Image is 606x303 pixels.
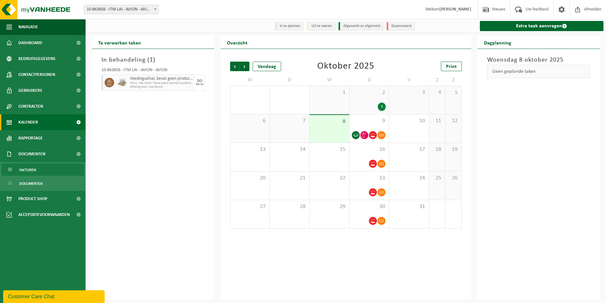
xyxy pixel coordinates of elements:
span: 8 [313,118,346,125]
span: 21 [273,175,306,182]
iframe: chat widget [3,289,106,303]
span: 9 [353,118,386,125]
div: Vandaag [253,62,281,71]
h2: Te verwerken taken [92,36,147,49]
span: 27 [234,203,267,210]
a: Documenten [2,177,84,189]
span: Documenten [18,146,45,162]
span: Documenten [19,178,43,190]
span: 23 [353,175,386,182]
span: Acceptatievoorwaarden [18,207,70,223]
span: 1 [313,89,346,96]
td: V [389,74,429,86]
span: 24 [392,175,426,182]
span: 7 [273,118,306,125]
span: 3 [392,89,426,96]
span: Volgende [240,62,249,71]
span: COLLI - PAL ALIM "casse appro corona b sunset 6d 12x33cl [130,81,194,85]
div: 3 [378,103,386,111]
span: Gebruikers [18,83,42,98]
span: 16 [353,146,386,153]
span: Rapportage [18,130,43,146]
span: Product Shop [18,191,47,207]
span: 28 [273,203,306,210]
div: 09/10 [196,83,203,86]
span: 14 [273,146,306,153]
span: 13 [234,146,267,153]
span: 11 [432,118,442,125]
a: Print [441,62,462,71]
h2: Overzicht [221,36,254,49]
span: 12 [448,118,458,125]
h3: In behandeling ( ) [101,55,205,65]
td: Z [445,74,461,86]
span: 25 [432,175,442,182]
span: Afhaling (excl. voorrijkost) [130,85,194,89]
a: Extra taak aanvragen [480,21,604,31]
div: Oktober 2025 [317,62,374,71]
span: Voedingsafval, bevat geen producten van dierlijke oorsprong, glazen verpakking [130,76,194,81]
div: DO [197,79,202,83]
span: 22 [313,175,346,182]
span: 10-863856 - ITM LAI - AVION - AVION [84,5,158,14]
span: Bedrijfsgegevens [18,51,55,67]
span: 10 [392,118,426,125]
span: 30 [353,203,386,210]
span: 17 [392,146,426,153]
span: Contracten [18,98,43,114]
li: Geannuleerd [387,22,415,30]
span: Contactpersonen [18,67,55,83]
span: 29 [313,203,346,210]
span: Kalender [18,114,38,130]
td: D [270,74,310,86]
span: 1 [150,57,153,63]
span: 2 [353,89,386,96]
span: 20 [234,175,267,182]
span: Navigatie [18,19,38,35]
td: D [350,74,390,86]
span: Dashboard [18,35,42,51]
span: 15 [313,146,346,153]
li: Afgewerkt en afgemeld [338,22,384,30]
span: 19 [448,146,458,153]
span: Vorige [230,62,240,71]
li: Uit te voeren [307,22,335,30]
span: Facturen [19,164,36,176]
div: Geen geplande taken [487,65,590,78]
div: 10-863856 - ITM LAI - AVION - AVION [101,68,205,74]
img: LP-PA-00000-WDN-11 [117,78,127,87]
td: W [310,74,350,86]
h3: Woensdag 8 oktober 2025 [487,55,590,65]
td: M [230,74,270,86]
strong: [PERSON_NAME] [440,7,471,12]
td: Z [429,74,445,86]
span: Print [446,64,457,69]
span: 18 [432,146,442,153]
span: 6 [234,118,267,125]
span: 26 [448,175,458,182]
span: 4 [432,89,442,96]
span: 31 [392,203,426,210]
h2: Dagplanning [478,36,518,49]
a: Facturen [2,164,84,176]
span: 5 [448,89,458,96]
li: In te plannen [275,22,304,30]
